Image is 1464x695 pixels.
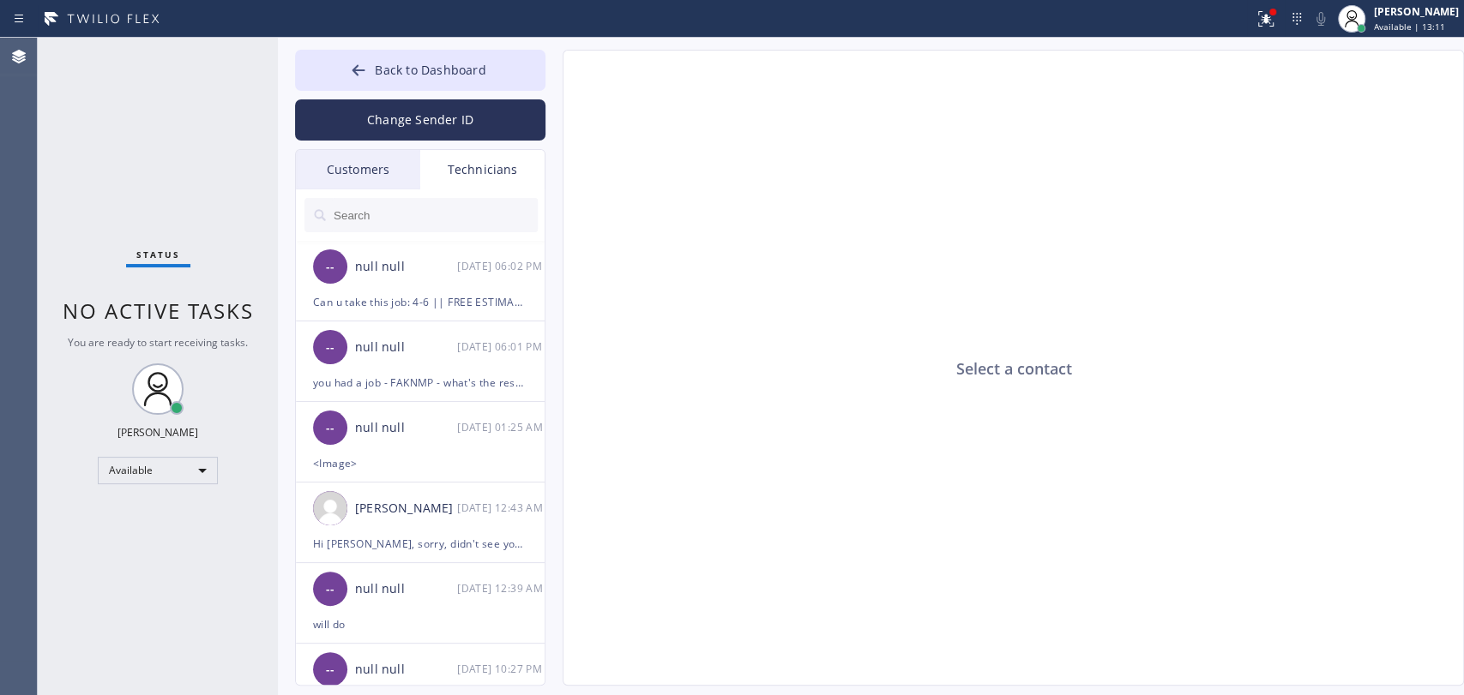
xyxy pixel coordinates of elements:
[295,50,545,91] button: Back to Dashboard
[63,297,254,325] span: No active tasks
[326,660,334,680] span: --
[355,418,457,438] div: null null
[313,534,527,554] div: Hi [PERSON_NAME], sorry, didn't see your message. It was very slow recently in OC, we will let u ...
[1374,21,1445,33] span: Available | 13:11
[457,578,546,598] div: 09/02/2025 9:39 AM
[313,292,527,312] div: Can u take this job: 4-6 || FREE ESTIMATE || garbage disposal || [DEMOGRAPHIC_DATA] || when I sta...
[326,579,334,599] span: --
[355,499,457,518] div: [PERSON_NAME]
[355,579,457,599] div: null null
[296,150,420,189] div: Customers
[457,659,546,679] div: 09/02/2025 9:27 AM
[313,373,527,392] div: you had a job - FAKNMP - what's the result?
[375,62,485,78] span: Back to Dashboard
[98,457,218,484] div: Available
[313,453,527,473] div: <Image>
[326,257,334,277] span: --
[1374,4,1459,19] div: [PERSON_NAME]
[355,257,457,277] div: null null
[355,338,457,357] div: null null
[326,338,334,357] span: --
[295,99,545,141] button: Change Sender ID
[420,150,545,189] div: Technicians
[457,256,546,276] div: 09/03/2025 9:02 AM
[136,249,180,261] span: Status
[355,660,457,680] div: null null
[68,335,248,350] span: You are ready to start receiving tasks.
[457,498,546,518] div: 09/02/2025 9:43 AM
[313,614,527,634] div: will do
[457,337,546,356] div: 09/03/2025 9:01 AM
[326,418,334,438] span: --
[457,417,546,437] div: 09/02/2025 9:25 AM
[1309,7,1333,31] button: Mute
[313,491,347,525] img: user.png
[332,198,538,232] input: Search
[117,425,198,440] div: [PERSON_NAME]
